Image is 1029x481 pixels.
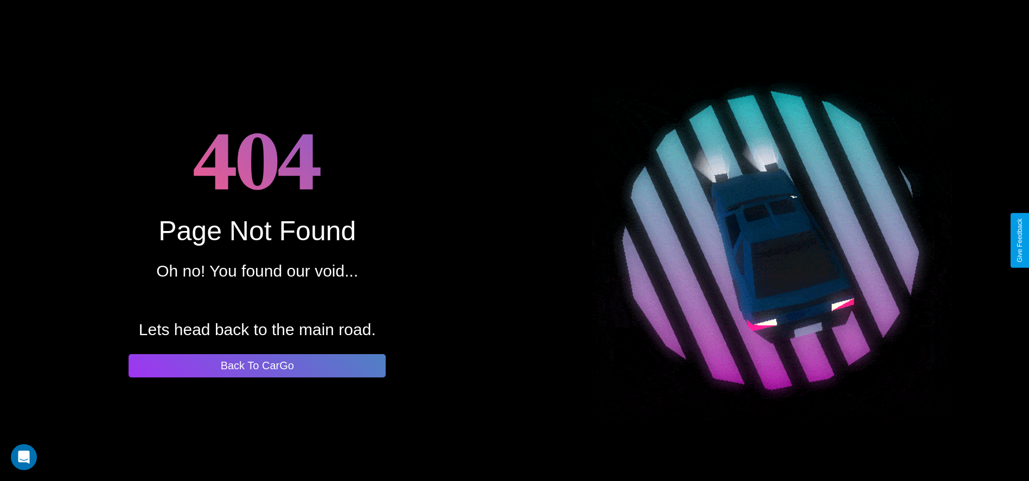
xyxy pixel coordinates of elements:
div: Give Feedback [1016,219,1024,262]
p: Oh no! You found our void... Lets head back to the main road. [139,256,376,344]
div: Page Not Found [158,215,356,247]
button: Back To CarGo [129,354,386,377]
div: Open Intercom Messenger [11,444,37,470]
h1: 404 [193,104,322,215]
img: spinning car [592,61,952,421]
